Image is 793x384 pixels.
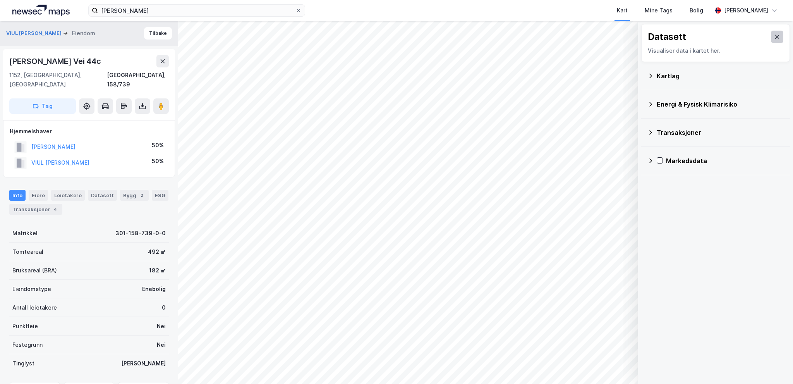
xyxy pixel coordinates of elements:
div: 1152, [GEOGRAPHIC_DATA], [GEOGRAPHIC_DATA] [9,71,107,89]
div: Kontrollprogram for chat [754,347,793,384]
div: Markedsdata [666,156,784,165]
div: [PERSON_NAME] [724,6,768,15]
img: logo.a4113a55bc3d86da70a041830d287a7e.svg [12,5,70,16]
div: Info [9,190,26,201]
div: Hjemmelshaver [10,127,168,136]
div: Bruksareal (BRA) [12,266,57,275]
div: 492 ㎡ [148,247,166,257]
div: Tinglyst [12,359,34,368]
div: Mine Tags [645,6,673,15]
button: Tilbake [144,27,172,40]
div: Enebolig [142,284,166,294]
div: 2 [138,191,146,199]
div: Bygg [120,190,149,201]
div: Eiendomstype [12,284,51,294]
div: Nei [157,322,166,331]
button: Tag [9,98,76,114]
div: Transaksjoner [9,204,62,215]
div: [PERSON_NAME] [121,359,166,368]
div: Eiendom [72,29,95,38]
iframe: Chat Widget [754,347,793,384]
div: Antall leietakere [12,303,57,312]
div: [GEOGRAPHIC_DATA], 158/739 [107,71,169,89]
div: Visualiser data i kartet her. [648,46,783,55]
div: 50% [152,141,164,150]
div: Energi & Fysisk Klimarisiko [657,100,784,109]
div: [PERSON_NAME] Vei 44c [9,55,103,67]
div: 50% [152,157,164,166]
div: Punktleie [12,322,38,331]
div: Transaksjoner [657,128,784,137]
div: Festegrunn [12,340,43,350]
button: VIUL [PERSON_NAME] [6,29,63,37]
div: ESG [152,190,168,201]
div: 182 ㎡ [149,266,166,275]
div: 301-158-739-0-0 [115,229,166,238]
div: Kart [617,6,628,15]
div: Tomteareal [12,247,43,257]
div: Bolig [690,6,703,15]
div: Eiere [29,190,48,201]
div: 0 [162,303,166,312]
input: Søk på adresse, matrikkel, gårdeiere, leietakere eller personer [98,5,295,16]
div: Matrikkel [12,229,38,238]
div: Datasett [88,190,117,201]
div: 4 [51,205,59,213]
div: Leietakere [51,190,85,201]
div: Kartlag [657,71,784,81]
div: Datasett [648,31,686,43]
div: Nei [157,340,166,350]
